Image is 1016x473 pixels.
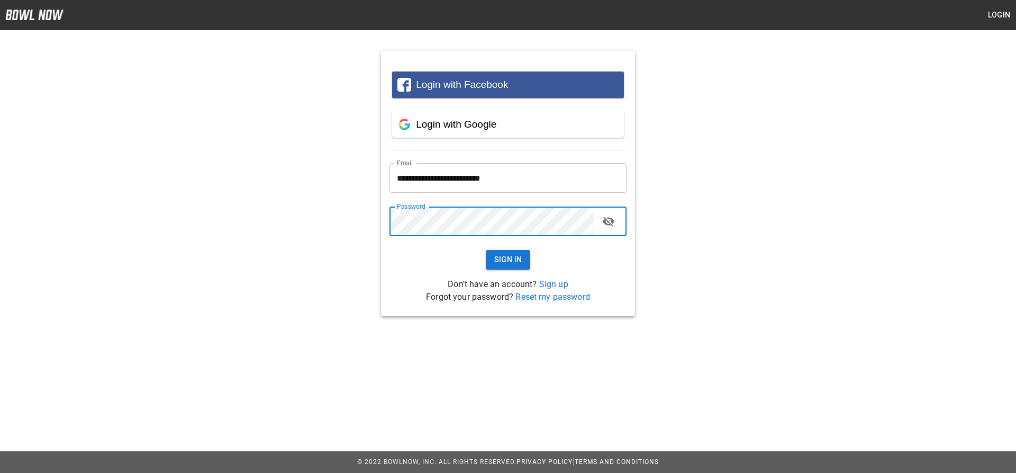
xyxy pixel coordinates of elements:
button: toggle password visibility [598,211,619,232]
p: Forgot your password? [389,291,627,304]
button: Sign In [486,250,531,270]
a: Sign up [539,279,568,289]
a: Reset my password [515,292,590,302]
button: Login with Facebook [392,72,624,98]
button: Login [982,5,1016,25]
span: © 2022 BowlNow, Inc. All Rights Reserved. [357,458,516,466]
p: Don't have an account? [389,278,627,291]
a: Terms and Conditions [575,458,659,466]
a: Privacy Policy [516,458,573,466]
img: logo [5,10,63,20]
button: Login with Google [392,111,624,138]
span: Login with Google [416,119,496,130]
span: Login with Facebook [416,79,508,90]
